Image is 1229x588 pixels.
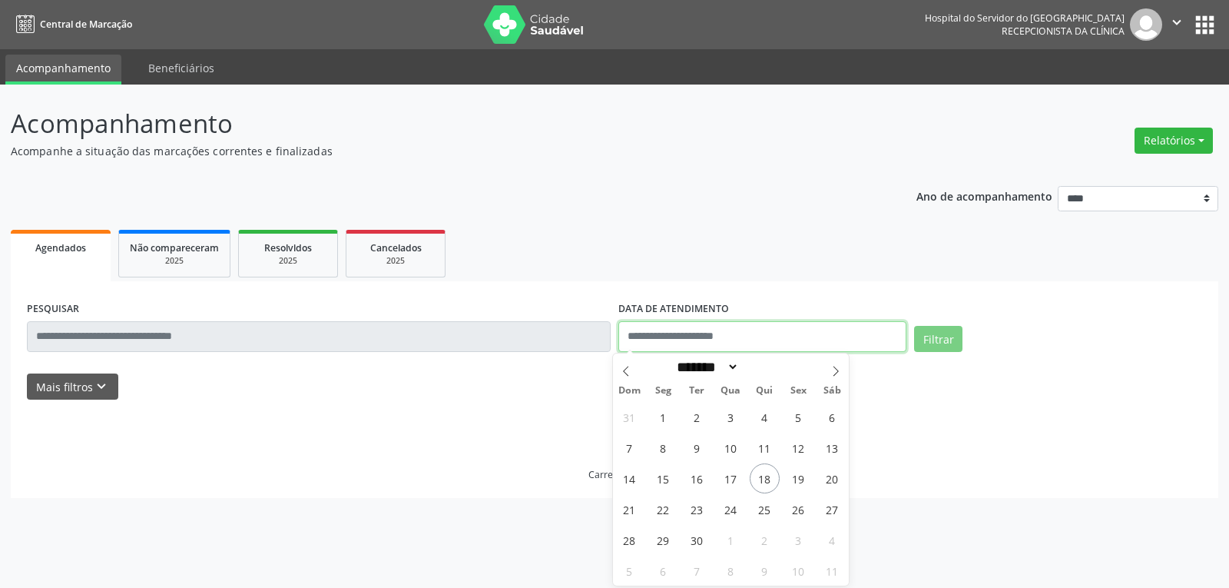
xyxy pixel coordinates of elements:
[750,463,780,493] span: Setembro 18, 2025
[614,556,644,586] span: Outubro 5, 2025
[916,186,1052,205] p: Ano de acompanhamento
[682,556,712,586] span: Outubro 7, 2025
[250,255,326,267] div: 2025
[682,494,712,524] span: Setembro 23, 2025
[747,386,781,396] span: Qui
[925,12,1125,25] div: Hospital do Servidor do [GEOGRAPHIC_DATA]
[648,556,678,586] span: Outubro 6, 2025
[11,143,856,159] p: Acompanhe a situação das marcações correntes e finalizadas
[716,494,746,524] span: Setembro 24, 2025
[27,297,79,321] label: PESQUISAR
[1135,128,1213,154] button: Relatórios
[11,12,132,37] a: Central de Marcação
[130,255,219,267] div: 2025
[614,525,644,555] span: Setembro 28, 2025
[264,241,312,254] span: Resolvidos
[27,374,118,400] button: Mais filtroskeyboard_arrow_down
[739,359,790,375] input: Year
[783,556,813,586] span: Outubro 10, 2025
[783,463,813,493] span: Setembro 19, 2025
[716,433,746,463] span: Setembro 10, 2025
[750,525,780,555] span: Outubro 2, 2025
[614,494,644,524] span: Setembro 21, 2025
[11,105,856,143] p: Acompanhamento
[588,468,641,481] div: Carregando
[817,525,847,555] span: Outubro 4, 2025
[137,55,225,81] a: Beneficiários
[750,402,780,432] span: Setembro 4, 2025
[817,556,847,586] span: Outubro 11, 2025
[817,463,847,493] span: Setembro 20, 2025
[750,433,780,463] span: Setembro 11, 2025
[817,494,847,524] span: Setembro 27, 2025
[682,463,712,493] span: Setembro 16, 2025
[682,402,712,432] span: Setembro 2, 2025
[817,433,847,463] span: Setembro 13, 2025
[716,463,746,493] span: Setembro 17, 2025
[783,525,813,555] span: Outubro 3, 2025
[682,433,712,463] span: Setembro 9, 2025
[817,402,847,432] span: Setembro 6, 2025
[93,378,110,395] i: keyboard_arrow_down
[1162,8,1191,41] button: 
[648,433,678,463] span: Setembro 8, 2025
[783,433,813,463] span: Setembro 12, 2025
[680,386,714,396] span: Ter
[614,402,644,432] span: Agosto 31, 2025
[648,525,678,555] span: Setembro 29, 2025
[648,463,678,493] span: Setembro 15, 2025
[648,494,678,524] span: Setembro 22, 2025
[714,386,747,396] span: Qua
[1168,14,1185,31] i: 
[672,359,740,375] select: Month
[357,255,434,267] div: 2025
[648,402,678,432] span: Setembro 1, 2025
[783,402,813,432] span: Setembro 5, 2025
[614,433,644,463] span: Setembro 7, 2025
[35,241,86,254] span: Agendados
[1191,12,1218,38] button: apps
[5,55,121,85] a: Acompanhamento
[716,556,746,586] span: Outubro 8, 2025
[646,386,680,396] span: Seg
[781,386,815,396] span: Sex
[1130,8,1162,41] img: img
[1002,25,1125,38] span: Recepcionista da clínica
[40,18,132,31] span: Central de Marcação
[130,241,219,254] span: Não compareceram
[750,494,780,524] span: Setembro 25, 2025
[716,402,746,432] span: Setembro 3, 2025
[613,386,647,396] span: Dom
[783,494,813,524] span: Setembro 26, 2025
[914,326,962,352] button: Filtrar
[614,463,644,493] span: Setembro 14, 2025
[815,386,849,396] span: Sáb
[750,556,780,586] span: Outubro 9, 2025
[618,297,729,321] label: DATA DE ATENDIMENTO
[370,241,422,254] span: Cancelados
[716,525,746,555] span: Outubro 1, 2025
[682,525,712,555] span: Setembro 30, 2025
